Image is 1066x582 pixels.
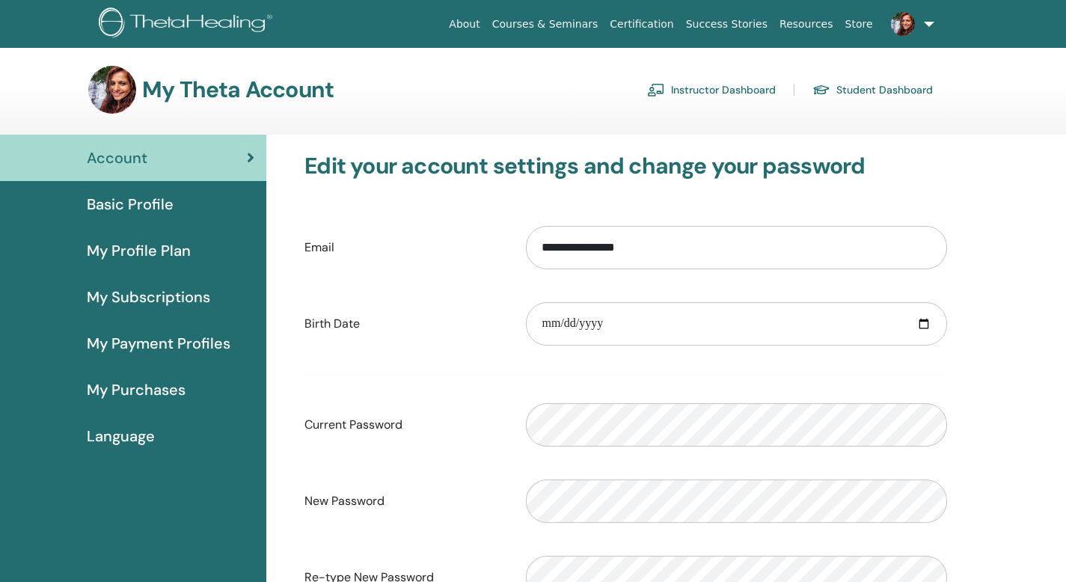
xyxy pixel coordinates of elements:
a: About [443,10,485,38]
a: Store [839,10,879,38]
a: Certification [604,10,679,38]
img: default.jpg [88,66,136,114]
span: My Subscriptions [87,286,210,308]
label: Current Password [293,411,515,439]
img: chalkboard-teacher.svg [647,83,665,97]
label: Email [293,233,515,262]
span: My Payment Profiles [87,332,230,355]
a: Courses & Seminars [486,10,604,38]
a: Instructor Dashboard [647,78,776,102]
span: My Purchases [87,379,186,401]
h3: My Theta Account [142,76,334,103]
a: Student Dashboard [812,78,933,102]
img: graduation-cap.svg [812,84,830,97]
span: My Profile Plan [87,239,191,262]
a: Resources [774,10,839,38]
label: New Password [293,487,515,515]
span: Account [87,147,147,169]
img: logo.png [99,7,278,41]
h3: Edit your account settings and change your password [304,153,947,180]
a: Success Stories [680,10,774,38]
img: default.jpg [891,12,915,36]
span: Language [87,425,155,447]
span: Basic Profile [87,193,174,215]
label: Birth Date [293,310,515,338]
